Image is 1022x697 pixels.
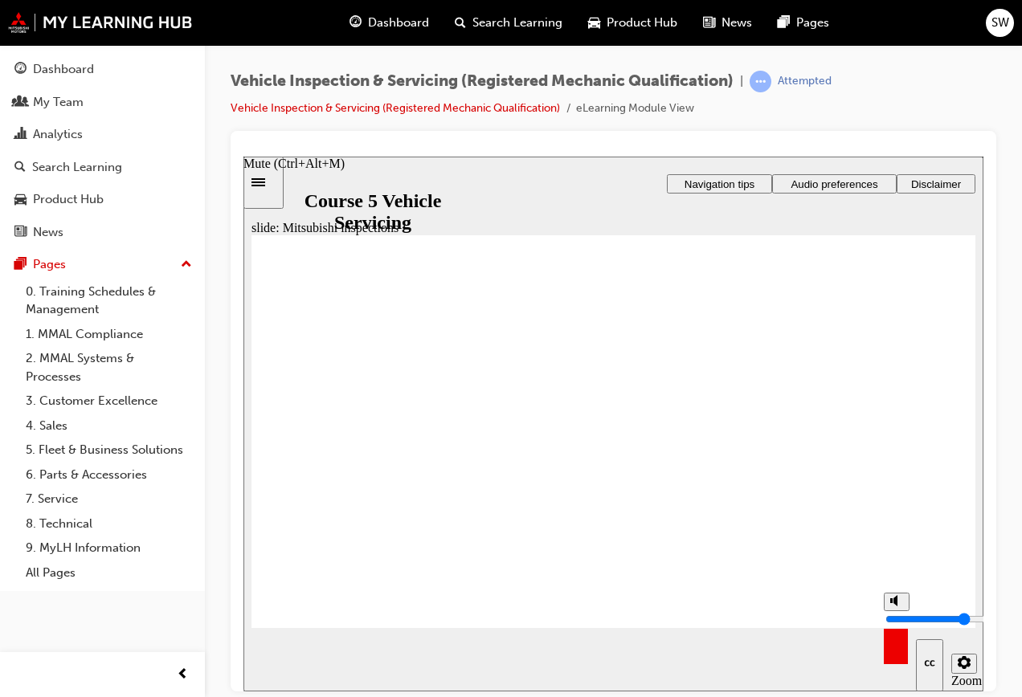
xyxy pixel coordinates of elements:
[19,512,198,536] a: 8. Technical
[33,190,104,209] div: Product Hub
[33,60,94,79] div: Dashboard
[19,487,198,512] a: 7. Service
[672,483,700,535] button: Show captions (Ctrl+Alt+C)
[575,6,690,39] a: car-iconProduct Hub
[33,125,83,144] div: Analytics
[6,88,198,117] a: My Team
[177,665,189,685] span: prev-icon
[368,14,429,32] span: Dashboard
[32,158,122,177] div: Search Learning
[6,55,198,84] a: Dashboard
[33,223,63,242] div: News
[765,6,842,39] a: pages-iconPages
[19,322,198,347] a: 1. MMAL Compliance
[19,346,198,389] a: 2. MMAL Systems & Processes
[778,74,832,89] div: Attempted
[423,18,529,37] button: Navigation tips
[472,14,562,32] span: Search Learning
[722,14,752,32] span: News
[740,72,743,91] span: |
[455,13,466,33] span: search-icon
[6,120,198,149] a: Analytics
[14,63,27,77] span: guage-icon
[14,226,27,240] span: news-icon
[442,6,575,39] a: search-iconSearch Learning
[547,22,634,34] span: Audio preferences
[576,100,694,118] li: eLearning Module View
[708,517,738,560] label: Zoom to fit
[19,536,198,560] a: 9. MyLH Information
[14,96,27,110] span: people-icon
[708,497,734,517] button: Settings
[14,161,26,175] span: search-icon
[33,255,66,274] div: Pages
[632,483,732,535] div: misc controls
[6,218,198,247] a: News
[14,128,27,142] span: chart-icon
[441,22,511,34] span: Navigation tips
[653,18,732,37] button: Disclaimer
[991,14,1009,32] span: SW
[750,71,771,92] span: learningRecordVerb_ATTEMPT-icon
[19,414,198,438] a: 4. Sales
[6,51,198,250] button: DashboardMy TeamAnalyticsSearch LearningProduct HubNews
[690,6,765,39] a: news-iconNews
[350,13,362,33] span: guage-icon
[588,13,600,33] span: car-icon
[6,250,198,279] button: Pages
[33,93,84,112] div: My Team
[8,12,193,33] img: mmal
[529,18,653,37] button: Audio preferences
[778,13,790,33] span: pages-icon
[337,6,442,39] a: guage-iconDashboard
[986,9,1014,37] button: SW
[6,153,198,182] a: Search Learning
[19,560,198,585] a: All Pages
[19,389,198,414] a: 3. Customer Excellence
[19,279,198,322] a: 0. Training Schedules & Management
[14,193,27,207] span: car-icon
[14,258,27,272] span: pages-icon
[19,438,198,463] a: 5. Fleet & Business Solutions
[231,101,560,115] a: Vehicle Inspection & Servicing (Registered Mechanic Qualification)
[796,14,829,32] span: Pages
[703,13,715,33] span: news-icon
[607,14,677,32] span: Product Hub
[231,72,734,91] span: Vehicle Inspection & Servicing (Registered Mechanic Qualification)
[19,463,198,487] a: 6. Parts & Accessories
[668,22,717,34] span: Disclaimer
[181,255,192,275] span: up-icon
[6,185,198,214] a: Product Hub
